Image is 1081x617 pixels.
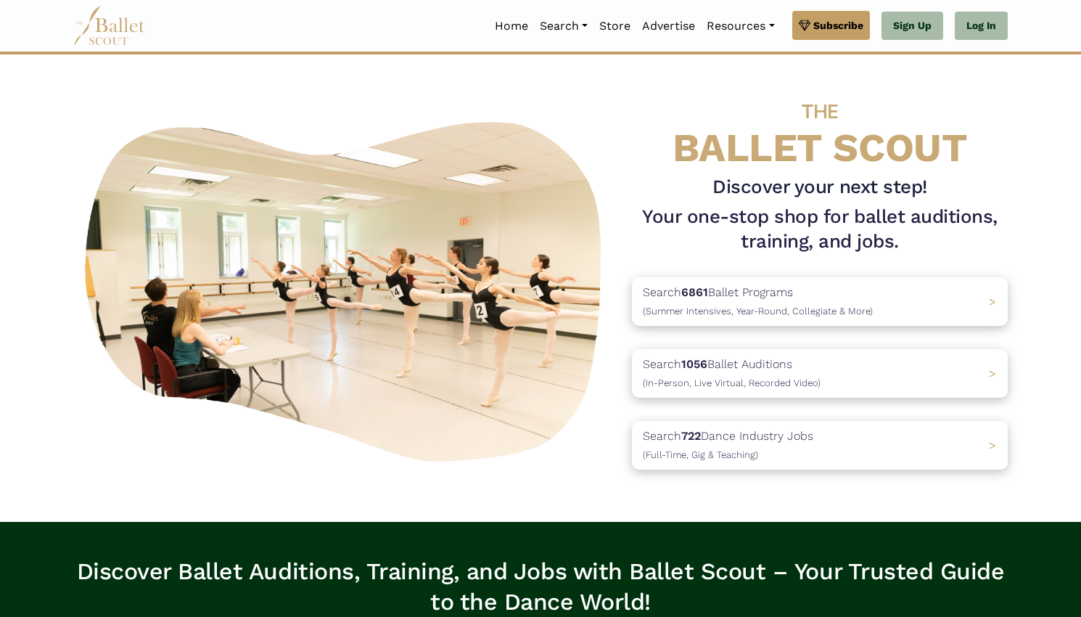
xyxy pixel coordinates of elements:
a: Search6861Ballet Programs(Summer Intensives, Year-Round, Collegiate & More)> [632,277,1008,326]
p: Search Ballet Programs [643,283,873,320]
h1: Your one-stop shop for ballet auditions, training, and jobs. [632,205,1008,254]
h3: Discover your next step! [632,175,1008,200]
p: Search Dance Industry Jobs [643,427,813,464]
b: 722 [681,429,701,443]
h3: Discover Ballet Auditions, Training, and Jobs with Ballet Scout – Your Trusted Guide to the Dance... [73,557,1008,617]
span: > [989,367,996,380]
a: Store [593,11,636,41]
span: THE [802,99,838,123]
a: Resources [701,11,780,41]
p: Search Ballet Auditions [643,355,821,392]
img: A group of ballerinas talking to each other in a ballet studio [73,106,620,471]
b: 1056 [681,357,707,371]
a: Search722Dance Industry Jobs(Full-Time, Gig & Teaching) > [632,421,1008,470]
span: (Full-Time, Gig & Teaching) [643,449,758,460]
span: (Summer Intensives, Year-Round, Collegiate & More) [643,306,873,316]
span: Subscribe [813,17,863,33]
a: Home [489,11,534,41]
b: 6861 [681,285,708,299]
a: Subscribe [792,11,870,40]
a: Search [534,11,593,41]
img: gem.svg [799,17,810,33]
span: > [989,438,996,452]
span: (In-Person, Live Virtual, Recorded Video) [643,377,821,388]
a: Search1056Ballet Auditions(In-Person, Live Virtual, Recorded Video) > [632,349,1008,398]
h4: BALLET SCOUT [632,83,1008,169]
a: Log In [955,12,1008,41]
a: Sign Up [881,12,943,41]
span: > [989,295,996,308]
a: Advertise [636,11,701,41]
